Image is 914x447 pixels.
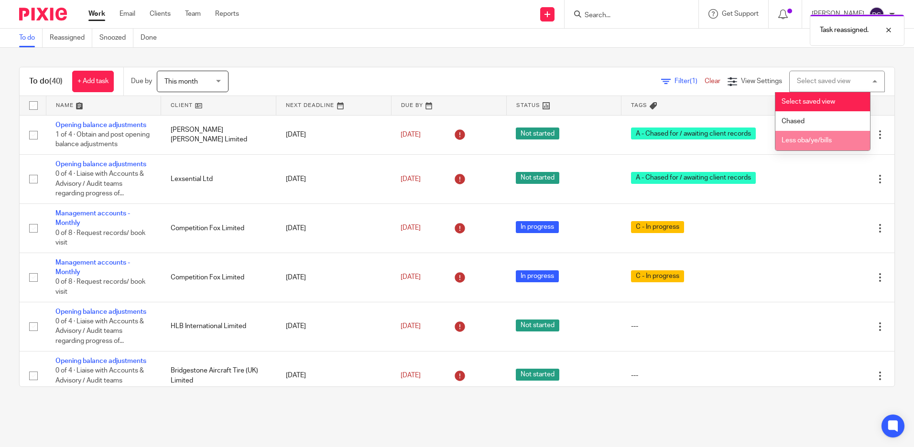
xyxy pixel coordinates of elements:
td: [DATE] [276,351,392,400]
td: [DATE] [276,253,392,302]
a: + Add task [72,71,114,92]
a: Clients [150,9,171,19]
td: [DATE] [276,204,392,253]
span: A - Chased for / awaiting client records [631,172,756,184]
p: Task reassigned. [820,25,869,35]
div: Select saved view [797,78,850,85]
span: Tags [631,103,647,108]
td: [DATE] [276,302,392,351]
span: 1 of 4 · Obtain and post opening balance adjustments [55,131,150,148]
a: Opening balance adjustments [55,309,146,315]
a: Work [88,9,105,19]
td: [PERSON_NAME] [PERSON_NAME] Limited [161,115,276,154]
span: (1) [690,78,697,85]
a: Opening balance adjustments [55,358,146,364]
a: Management accounts - Monthly [55,259,130,276]
span: [DATE] [401,323,421,330]
a: Opening balance adjustments [55,161,146,168]
span: (40) [49,77,63,85]
a: Reassigned [50,29,92,47]
span: Select saved view [782,98,835,105]
span: Not started [516,128,559,139]
span: 0 of 4 · Liaise with Accounts & Advisory / Audit teams regarding progress of... [55,367,144,394]
a: Clear [705,78,720,85]
a: To do [19,29,43,47]
span: Less oba/ye/bills [782,137,832,144]
td: Competition Fox Limited [161,253,276,302]
h1: To do [29,76,63,86]
a: Reports [215,9,239,19]
a: Management accounts - Monthly [55,210,130,226]
span: View Settings [741,78,782,85]
span: [DATE] [401,176,421,182]
td: Bridgestone Aircraft Tire (UK) Limited [161,351,276,400]
td: Competition Fox Limited [161,204,276,253]
a: Opening balance adjustments [55,122,146,128]
p: Due by [131,76,152,86]
a: Email [120,9,135,19]
span: [DATE] [401,225,421,232]
td: HLB International Limited [161,302,276,351]
span: [DATE] [401,131,421,138]
span: Chased [782,118,805,125]
a: Snoozed [99,29,133,47]
img: Pixie [19,8,67,21]
td: [DATE] [276,115,392,154]
span: Filter [675,78,705,85]
span: C - In progress [631,270,684,282]
span: Not started [516,319,559,331]
a: Done [141,29,164,47]
span: 0 of 8 · Request records/ book visit [55,230,145,246]
span: A - Chased for / awaiting client records [631,128,756,139]
td: [DATE] [276,154,392,203]
span: In progress [516,221,559,233]
a: Team [185,9,201,19]
span: 0 of 4 · Liaise with Accounts & Advisory / Audit teams regarding progress of... [55,318,144,344]
span: C - In progress [631,221,684,233]
span: Not started [516,369,559,381]
span: [DATE] [401,274,421,281]
span: This month [164,78,198,85]
span: In progress [516,270,559,282]
div: --- [631,321,770,331]
span: [DATE] [401,372,421,379]
td: Lexsential Ltd [161,154,276,203]
img: svg%3E [869,7,884,22]
span: 0 of 4 · Liaise with Accounts & Advisory / Audit teams regarding progress of... [55,171,144,197]
div: --- [631,371,770,380]
span: Not started [516,172,559,184]
span: 0 of 8 · Request records/ book visit [55,279,145,296]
